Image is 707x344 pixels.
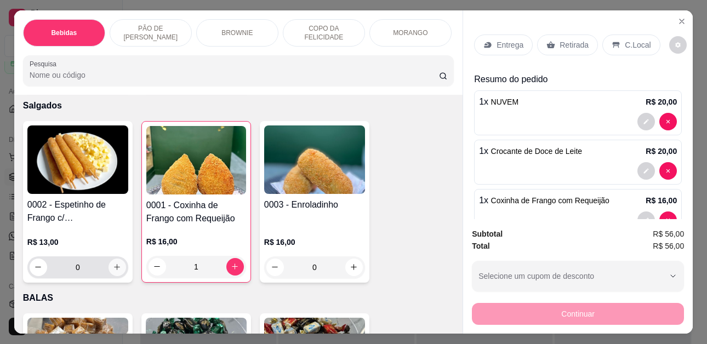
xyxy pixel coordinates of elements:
p: R$ 16,00 [646,195,677,206]
span: R$ 56,00 [653,240,684,252]
p: R$ 20,00 [646,146,677,157]
p: 1 x [479,95,518,108]
strong: Subtotal [472,230,503,238]
p: R$ 20,00 [646,96,677,107]
h4: 0003 - Enroladinho [264,198,365,211]
button: decrease-product-quantity [669,36,687,54]
span: NUVEM [491,98,519,106]
button: decrease-product-quantity [637,162,655,180]
button: decrease-product-quantity [659,162,677,180]
p: C.Local [625,39,651,50]
button: decrease-product-quantity [30,259,47,276]
strong: Total [472,242,489,250]
span: Coxinha de Frango com Requeijão [491,196,609,205]
button: increase-product-quantity [226,258,244,276]
p: Bebidas [51,28,77,37]
button: increase-product-quantity [345,259,363,276]
p: Salgados [23,99,454,112]
p: BROWNIE [221,28,253,37]
p: Resumo do pedido [474,73,682,86]
p: 1 x [479,145,582,158]
p: PÃO DE [PERSON_NAME] [119,24,183,42]
input: Pesquisa [30,70,439,81]
button: increase-product-quantity [109,259,126,276]
span: R$ 56,00 [653,228,684,240]
button: Selecione um cupom de desconto [472,261,684,291]
button: decrease-product-quantity [659,211,677,229]
img: product-image [264,125,365,194]
p: R$ 13,00 [27,237,128,248]
button: Close [673,13,691,30]
button: decrease-product-quantity [659,113,677,130]
label: Pesquisa [30,59,60,68]
span: Crocante de Doce de Leite [491,147,583,156]
p: Retirada [560,39,589,50]
p: MORANGO [393,28,427,37]
button: decrease-product-quantity [637,211,655,229]
img: product-image [27,125,128,194]
p: R$ 16,00 [264,237,365,248]
p: COPO DA FELICIDADE [292,24,356,42]
p: Entrega [497,39,523,50]
p: R$ 16,00 [146,236,246,247]
button: decrease-product-quantity [266,259,284,276]
img: product-image [146,126,246,194]
p: 1 x [479,194,609,207]
h4: 0002 - Espetinho de Frango c/ [PERSON_NAME] [27,198,128,225]
button: decrease-product-quantity [149,258,166,276]
p: BALAS [23,291,454,305]
button: decrease-product-quantity [637,113,655,130]
h4: 0001 - Coxinha de Frango com Requeijão [146,199,246,225]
